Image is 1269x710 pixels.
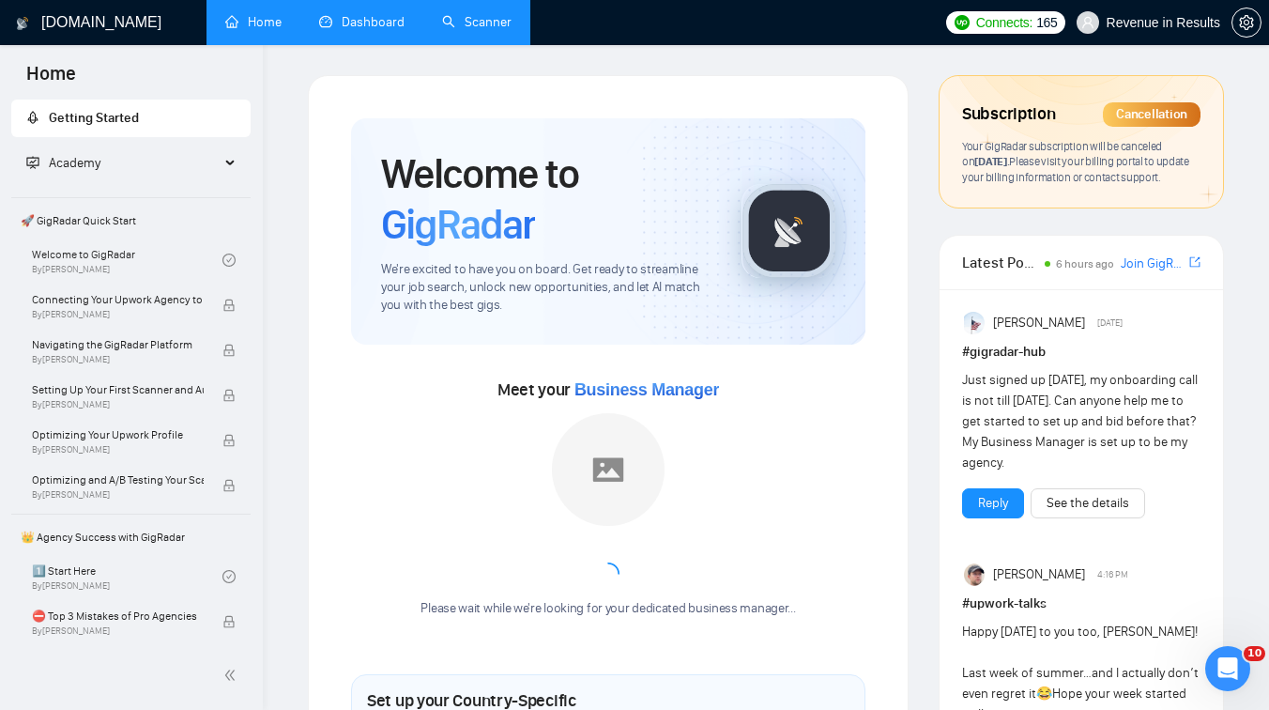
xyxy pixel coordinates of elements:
span: Connecting Your Upwork Agency to GigRadar [32,290,204,309]
span: By [PERSON_NAME] [32,354,204,365]
span: on [962,154,1009,168]
a: See the details [1047,493,1129,514]
h1: Welcome to [381,148,711,250]
span: loading [595,561,621,587]
span: rocket [26,111,39,124]
span: 6 hours ago [1056,257,1114,270]
span: Home [11,60,91,100]
img: gigradar-logo.png [742,184,836,278]
span: By [PERSON_NAME] [32,489,204,501]
button: Reply [962,488,1024,518]
span: lock [222,389,236,402]
a: setting [1231,15,1261,30]
span: Getting Started [49,110,139,126]
span: By [PERSON_NAME] [32,309,204,320]
span: Navigating the GigRadar Platform [32,335,204,354]
span: Just signed up [DATE], my onboarding call is not till [DATE]. Can anyone help me to get started t... [962,372,1198,471]
span: Optimizing and A/B Testing Your Scanner for Better Results [32,471,204,489]
span: By [PERSON_NAME] [32,399,204,410]
h1: # gigradar-hub [962,342,1200,363]
span: [PERSON_NAME] [993,564,1085,585]
span: 10 [1244,646,1265,661]
span: fund-projection-screen [26,156,39,169]
a: export [1189,254,1200,271]
span: lock [222,344,236,357]
span: lock [222,299,236,312]
span: Business Manager [574,380,719,399]
span: lock [222,479,236,492]
span: check-circle [222,570,236,583]
div: Cancellation [1103,102,1200,127]
span: 🚀 GigRadar Quick Start [13,202,249,239]
span: [DATE] [1097,315,1123,332]
a: Reply [978,493,1008,514]
span: [DATE] . [974,154,1009,168]
div: Please wait while we're looking for your dedicated business manager... [409,600,806,618]
a: dashboardDashboard [319,14,405,30]
span: Optimizing Your Upwork Profile [32,425,204,444]
img: logo [16,8,29,39]
h1: # upwork-talks [962,594,1200,614]
button: See the details [1031,488,1145,518]
img: placeholder.png [552,413,665,526]
span: Subscription [962,99,1055,131]
span: 👑 Agency Success with GigRadar [13,518,249,556]
span: setting [1232,15,1261,30]
a: searchScanner [442,14,512,30]
span: 165 [1036,12,1057,33]
span: lock [222,615,236,628]
span: Connects: [976,12,1032,33]
a: Join GigRadar Slack Community [1121,254,1185,274]
span: Academy [49,155,100,171]
span: Latest Posts from the GigRadar Community [962,251,1039,274]
span: export [1189,255,1200,270]
button: setting [1231,8,1261,38]
span: By [PERSON_NAME] [32,625,204,637]
img: Igor Šalagin [964,563,986,586]
span: user [1081,16,1094,29]
span: Setting Up Your First Scanner and Auto-Bidder [32,380,204,399]
span: By [PERSON_NAME] [32,444,204,455]
img: upwork-logo.png [955,15,970,30]
a: Welcome to GigRadarBy[PERSON_NAME] [32,239,222,281]
a: homeHome [225,14,282,30]
span: lock [222,434,236,447]
li: Getting Started [11,100,251,137]
iframe: Intercom live chat [1205,646,1250,691]
span: 😂 [1036,686,1052,702]
span: We're excited to have you on board. Get ready to streamline your job search, unlock new opportuni... [381,261,711,315]
span: ⛔ Top 3 Mistakes of Pro Agencies [32,607,204,625]
span: GigRadar [381,199,535,250]
span: [PERSON_NAME] [993,313,1085,333]
span: double-left [223,666,242,685]
span: Academy [26,155,100,171]
span: check-circle [222,254,236,267]
span: Your GigRadar subscription will be canceled Please visit your billing portal to update your billi... [962,139,1189,184]
span: 4:16 PM [1097,566,1128,583]
img: Anisuzzaman Khan [964,312,986,334]
span: Meet your [497,379,719,400]
a: 1️⃣ Start HereBy[PERSON_NAME] [32,556,222,597]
